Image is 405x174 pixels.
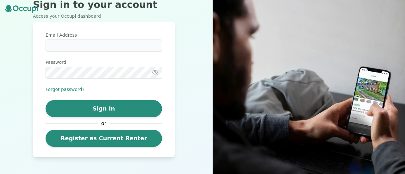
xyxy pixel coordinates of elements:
span: or [98,120,109,127]
label: Password [46,59,162,65]
label: Email Address [46,32,162,38]
button: Forgot password? [46,86,84,93]
button: Sign In [46,100,162,117]
p: Access your Occupi dashboard [33,13,175,19]
a: Register as Current Renter [46,130,162,147]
